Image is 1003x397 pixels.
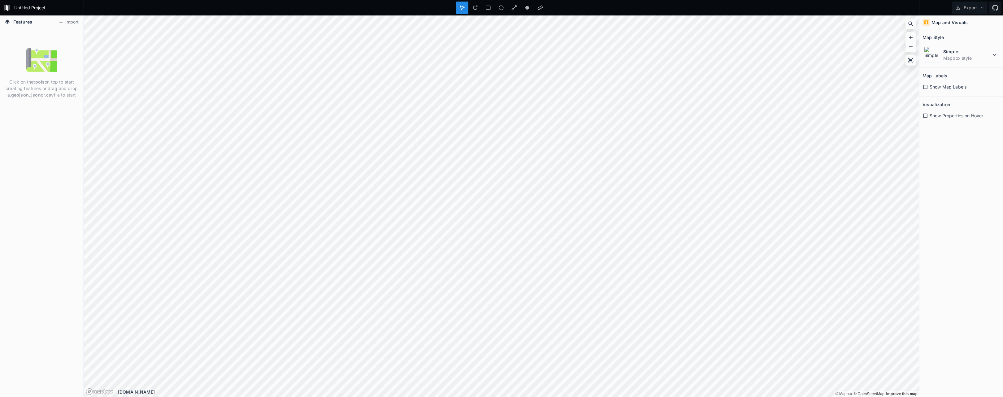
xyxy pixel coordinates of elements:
[930,84,966,90] span: Show Map Labels
[923,32,944,42] h2: Map Style
[924,47,940,63] img: Simple
[943,55,991,61] dd: Mapbox style
[943,48,991,55] dt: Simple
[30,92,41,97] strong: .json
[33,79,45,84] strong: tools
[886,392,918,396] a: Map feedback
[118,389,919,395] div: [DOMAIN_NAME]
[26,45,57,76] img: empty
[45,92,54,97] strong: .csv
[10,92,29,97] strong: .geojson
[952,2,988,14] button: Export
[5,79,79,98] p: Click on the on top to start creating features or drag and drop a , or file to start
[931,19,968,26] h4: Map and Visuals
[13,19,32,25] span: Features
[923,71,947,80] h2: Map Labels
[930,112,983,119] span: Show Properties on Hover
[923,100,950,109] h2: Visualization
[835,392,853,396] a: Mapbox
[854,392,884,396] a: OpenStreetMap
[55,17,82,27] button: Import
[86,388,113,395] a: Mapbox logo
